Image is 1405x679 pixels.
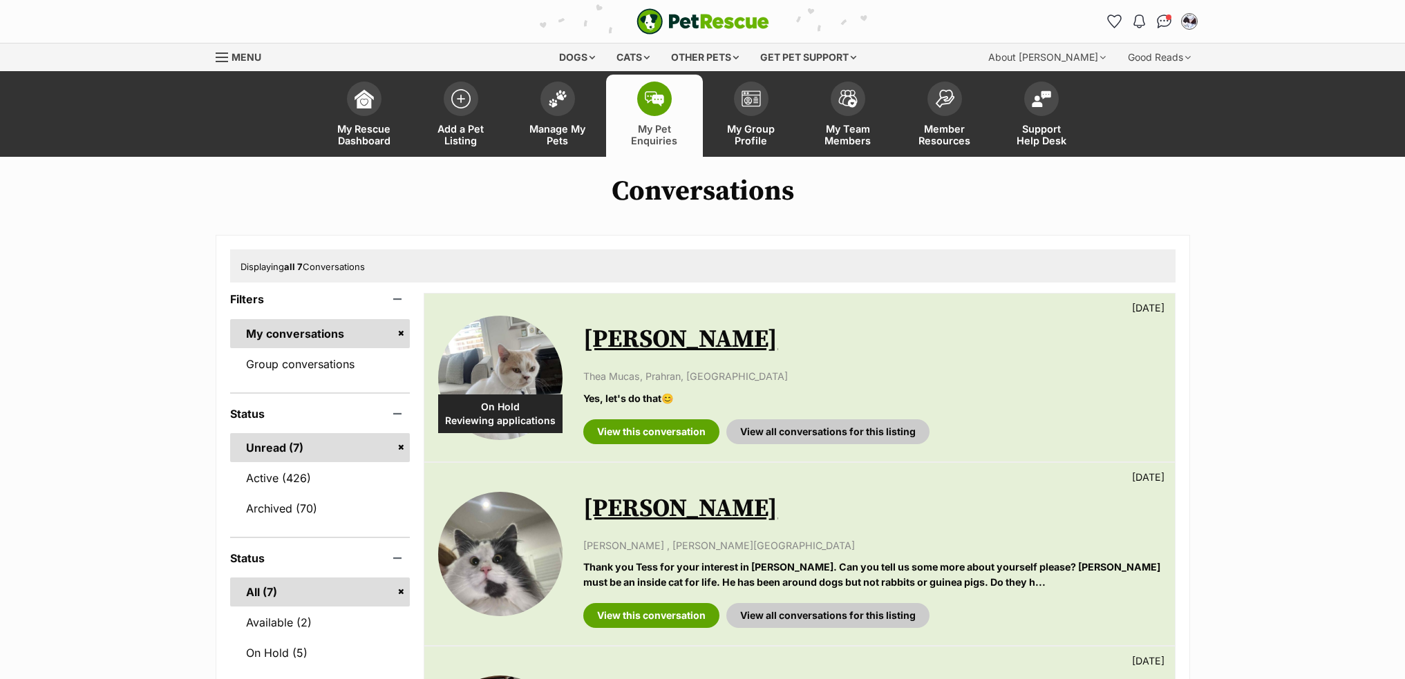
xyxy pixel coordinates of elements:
img: Gary [438,316,563,440]
strong: all 7 [284,261,303,272]
img: pet-enquiries-icon-7e3ad2cf08bfb03b45e93fb7055b45f3efa6380592205ae92323e6603595dc1f.svg [645,91,664,106]
img: manage-my-pets-icon-02211641906a0b7f246fdf0571729dbe1e7629f14944591b6c1af311fb30b64b.svg [548,90,567,108]
a: My conversations [230,319,411,348]
button: My account [1178,10,1200,32]
a: Group conversations [230,350,411,379]
p: Thea Mucas, Prahran, [GEOGRAPHIC_DATA] [583,369,1160,383]
span: Menu [232,51,261,63]
a: Add a Pet Listing [413,75,509,157]
button: Notifications [1129,10,1151,32]
img: Blair [438,492,563,616]
p: Yes, let's do that😊 [583,391,1160,405]
header: Status [230,408,411,420]
p: [DATE] [1132,300,1164,315]
span: Support Help Desk [1010,123,1073,146]
a: My Pet Enquiries [606,75,703,157]
a: Conversations [1153,10,1176,32]
a: All (7) [230,577,411,606]
a: Favourites [1104,10,1126,32]
img: logo-e224e6f780fb5917bec1dbf3a21bbac754714ae5b6737aabdf751b685950b380.svg [637,8,769,35]
p: [DATE] [1132,470,1164,484]
img: team-members-icon-5396bd8760b3fe7c0b43da4ab00e1e3bb1a5d9ba89233759b79545d2d3fc5d0d.svg [838,90,858,108]
a: Available (2) [230,608,411,637]
span: Member Resources [914,123,976,146]
header: Filters [230,293,411,305]
a: View this conversation [583,603,719,628]
ul: Account quick links [1104,10,1200,32]
div: Cats [607,44,659,71]
div: On Hold [438,394,563,433]
a: My Team Members [800,75,896,157]
a: Unread (7) [230,433,411,462]
img: help-desk-icon-fdf02630f3aa405de69fd3d07c3f3aa587a6932b1a1747fa1d2bba05be0121f9.svg [1032,90,1051,107]
span: My Team Members [817,123,879,146]
span: My Group Profile [720,123,782,146]
div: About [PERSON_NAME] [979,44,1115,71]
img: dashboard-icon-eb2f2d2d3e046f16d808141f083e7271f6b2e854fb5c12c21221c1fb7104beca.svg [355,89,374,108]
span: Add a Pet Listing [430,123,492,146]
a: Support Help Desk [993,75,1090,157]
img: catherine blew profile pic [1182,15,1196,28]
a: Menu [216,44,271,68]
p: [DATE] [1132,653,1164,668]
a: My Rescue Dashboard [316,75,413,157]
span: Displaying Conversations [241,261,365,272]
img: member-resources-icon-8e73f808a243e03378d46382f2149f9095a855e16c252ad45f914b54edf8863c.svg [935,89,954,108]
a: My Group Profile [703,75,800,157]
a: Manage My Pets [509,75,606,157]
span: Manage My Pets [527,123,589,146]
img: chat-41dd97257d64d25036548639549fe6c8038ab92f7586957e7f3b1b290dea8141.svg [1157,15,1171,28]
img: add-pet-listing-icon-0afa8454b4691262ce3f59096e99ab1cd57d4a30225e0717b998d2c9b9846f56.svg [451,89,471,108]
span: My Rescue Dashboard [333,123,395,146]
header: Status [230,552,411,564]
a: On Hold (5) [230,638,411,667]
img: group-profile-icon-3fa3cf56718a62981997c0bc7e787c4b2cf8bcc04b72c1350f741eb67cf2f40e.svg [742,90,761,107]
p: Thank you Tess for your interest in [PERSON_NAME]. Can you tell us some more about yourself pleas... [583,560,1160,589]
div: Good Reads [1118,44,1200,71]
a: Active (426) [230,463,411,492]
a: [PERSON_NAME] [583,493,777,524]
a: View this conversation [583,419,719,444]
span: My Pet Enquiries [623,123,686,146]
div: Dogs [549,44,605,71]
a: View all conversations for this listing [726,419,930,444]
div: Other pets [661,44,748,71]
span: Reviewing applications [438,414,563,428]
a: Archived (70) [230,494,411,523]
img: notifications-46538b983faf8c2785f20acdc204bb7945ddae34d4c08c2a6579f10ce5e182be.svg [1133,15,1144,28]
p: [PERSON_NAME] , [PERSON_NAME][GEOGRAPHIC_DATA] [583,538,1160,553]
a: View all conversations for this listing [726,603,930,628]
a: [PERSON_NAME] [583,324,777,355]
div: Get pet support [751,44,866,71]
a: PetRescue [637,8,769,35]
a: Member Resources [896,75,993,157]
